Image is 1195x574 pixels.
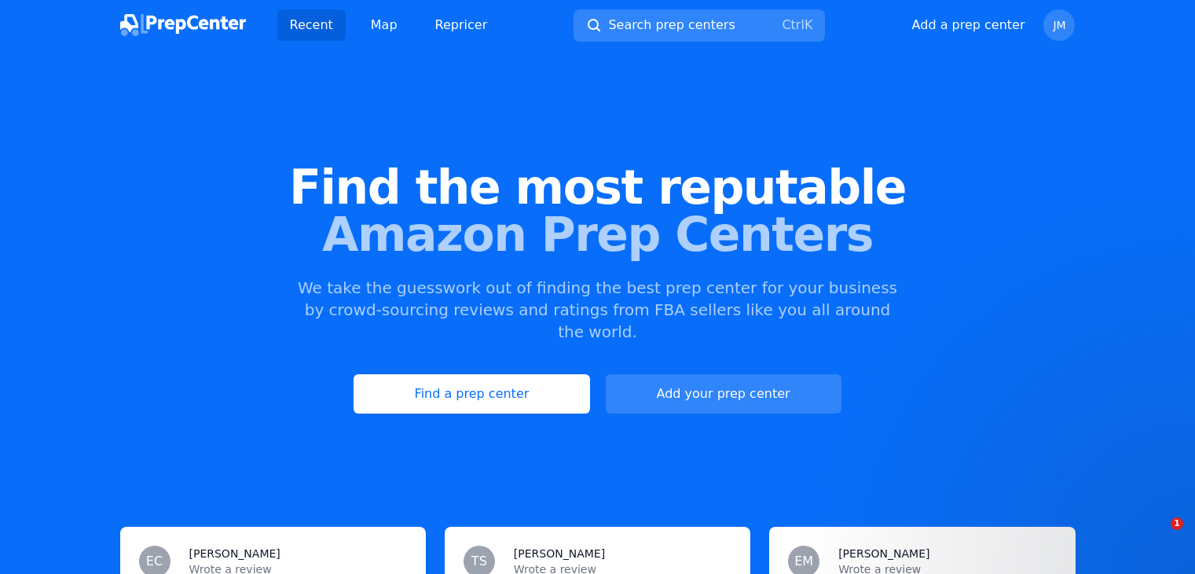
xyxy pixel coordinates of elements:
[354,374,589,414] a: Find a prep center
[296,277,900,343] p: We take the guesswork out of finding the best prep center for your business by crowd-sourcing rev...
[1171,517,1183,530] span: 1
[471,555,487,568] span: TS
[120,14,246,36] img: PrepCenter
[912,16,1025,35] button: Add a prep center
[1138,517,1176,555] iframe: Intercom live chat
[146,555,163,568] span: EC
[794,555,813,568] span: EM
[805,17,813,32] kbd: K
[782,17,804,32] kbd: Ctrl
[25,164,1170,211] span: Find the most reputable
[423,9,500,41] a: Repricer
[574,9,825,42] button: Search prep centersCtrlK
[1043,9,1075,41] button: JM
[189,546,280,561] h3: [PERSON_NAME]
[1053,20,1065,31] span: JM
[514,546,605,561] h3: [PERSON_NAME]
[277,9,346,41] a: Recent
[606,374,841,414] button: Add your prep center
[608,16,735,35] span: Search prep centers
[358,9,410,41] a: Map
[25,211,1170,258] span: Amazon Prep Centers
[838,546,929,561] h3: [PERSON_NAME]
